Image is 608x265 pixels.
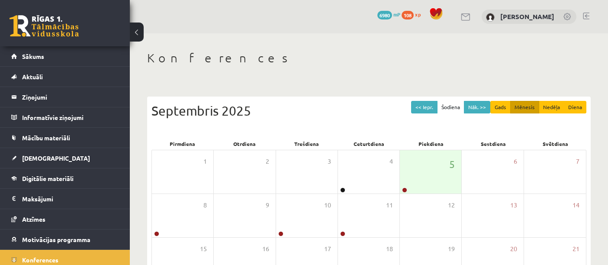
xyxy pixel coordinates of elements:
[11,107,119,127] a: Informatīvie ziņojumi
[462,138,524,150] div: Sestdiena
[11,148,119,168] a: [DEMOGRAPHIC_DATA]
[324,200,331,210] span: 10
[490,101,511,113] button: Gads
[386,244,393,254] span: 18
[22,107,119,127] legend: Informatīvie ziņojumi
[338,138,400,150] div: Ceturtdiena
[510,244,517,254] span: 20
[276,138,338,150] div: Trešdiena
[377,11,392,19] span: 6980
[573,200,579,210] span: 14
[11,209,119,229] a: Atzīmes
[328,157,331,166] span: 3
[402,11,425,18] a: 108 xp
[151,101,586,120] div: Septembris 2025
[22,189,119,209] legend: Maksājumi
[10,15,79,37] a: Rīgas 1. Tālmācības vidusskola
[266,157,269,166] span: 2
[11,229,119,249] a: Motivācijas programma
[573,244,579,254] span: 21
[22,73,43,81] span: Aktuāli
[22,52,44,60] span: Sākums
[11,87,119,107] a: Ziņojumi
[386,200,393,210] span: 11
[400,138,462,150] div: Piekdiena
[500,12,554,21] a: [PERSON_NAME]
[324,244,331,254] span: 17
[203,200,207,210] span: 8
[22,215,45,223] span: Atzīmes
[11,67,119,87] a: Aktuāli
[22,134,70,142] span: Mācību materiāli
[411,101,438,113] button: << Iepr.
[22,236,90,243] span: Motivācijas programma
[147,51,591,65] h1: Konferences
[564,101,586,113] button: Diena
[464,101,490,113] button: Nāk. >>
[11,168,119,188] a: Digitālie materiāli
[449,157,455,171] span: 5
[11,46,119,66] a: Sākums
[514,157,517,166] span: 6
[486,13,495,22] img: Kristīna Vološina
[377,11,400,18] a: 6980 mP
[266,200,269,210] span: 9
[576,157,579,166] span: 7
[437,101,464,113] button: Šodiena
[22,154,90,162] span: [DEMOGRAPHIC_DATA]
[389,157,393,166] span: 4
[393,11,400,18] span: mP
[448,244,455,254] span: 19
[510,200,517,210] span: 13
[203,157,207,166] span: 1
[402,11,414,19] span: 108
[539,101,564,113] button: Nedēļa
[510,101,539,113] button: Mēnesis
[22,175,74,182] span: Digitālie materiāli
[22,87,119,107] legend: Ziņojumi
[524,138,586,150] div: Svētdiena
[448,200,455,210] span: 12
[262,244,269,254] span: 16
[151,138,214,150] div: Pirmdiena
[200,244,207,254] span: 15
[415,11,421,18] span: xp
[214,138,276,150] div: Otrdiena
[11,128,119,148] a: Mācību materiāli
[11,189,119,209] a: Maksājumi
[22,256,58,264] span: Konferences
